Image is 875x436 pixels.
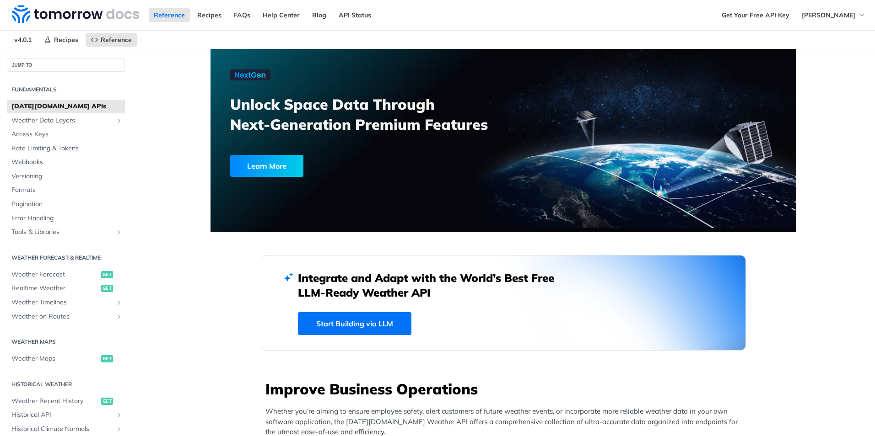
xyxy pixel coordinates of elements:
a: Weather Data LayersShow subpages for Weather Data Layers [7,114,125,128]
h2: Weather Forecast & realtime [7,254,125,262]
h2: Weather Maps [7,338,125,346]
span: Formats [11,186,123,195]
a: Start Building via LLM [298,312,411,335]
a: API Status [334,8,376,22]
span: [DATE][DOMAIN_NAME] APIs [11,102,123,111]
span: Historical API [11,410,113,420]
a: Error Handling [7,212,125,225]
span: Access Keys [11,130,123,139]
button: Show subpages for Weather on Routes [115,313,123,320]
h3: Improve Business Operations [265,379,746,399]
a: Weather on RoutesShow subpages for Weather on Routes [7,310,125,324]
a: Blog [307,8,331,22]
a: Reference [149,8,190,22]
a: Recipes [39,33,83,47]
span: [PERSON_NAME] [802,11,855,19]
span: Weather on Routes [11,312,113,321]
a: Reference [86,33,137,47]
button: Show subpages for Weather Data Layers [115,117,123,124]
span: Recipes [54,36,78,44]
button: [PERSON_NAME] [797,8,870,22]
span: Reference [101,36,132,44]
a: [DATE][DOMAIN_NAME] APIs [7,100,125,113]
a: Tools & LibrariesShow subpages for Tools & Libraries [7,225,125,239]
span: Weather Forecast [11,270,99,279]
img: NextGen [230,69,270,80]
span: Error Handling [11,214,123,223]
img: Tomorrow.io Weather API Docs [12,5,139,23]
span: Realtime Weather [11,284,99,293]
a: Weather Recent Historyget [7,394,125,408]
a: Weather Mapsget [7,352,125,366]
a: Pagination [7,197,125,211]
span: Pagination [11,200,123,209]
a: Rate Limiting & Tokens [7,142,125,155]
span: get [101,271,113,278]
span: Tools & Libraries [11,228,113,237]
a: Historical APIShow subpages for Historical API [7,408,125,422]
span: Weather Timelines [11,298,113,307]
span: Weather Recent History [11,397,99,406]
a: Versioning [7,170,125,183]
span: Weather Maps [11,354,99,363]
a: Help Center [258,8,305,22]
a: FAQs [229,8,255,22]
a: Learn More [230,155,457,177]
a: Historical Climate NormalsShow subpages for Historical Climate Normals [7,422,125,436]
span: get [101,355,113,362]
button: JUMP TO [7,58,125,72]
h2: Fundamentals [7,85,125,94]
span: get [101,285,113,292]
a: Formats [7,183,125,197]
span: v4.0.1 [9,33,37,47]
h3: Unlock Space Data Through Next-Generation Premium Features [230,94,513,134]
a: Weather Forecastget [7,268,125,282]
div: Learn More [230,155,303,177]
span: Webhooks [11,158,123,167]
span: Historical Climate Normals [11,425,113,434]
span: get [101,398,113,405]
button: Show subpages for Historical API [115,411,123,419]
a: Weather TimelinesShow subpages for Weather Timelines [7,296,125,309]
a: Realtime Weatherget [7,282,125,295]
button: Show subpages for Weather Timelines [115,299,123,306]
button: Show subpages for Historical Climate Normals [115,425,123,433]
span: Versioning [11,172,123,181]
a: Get Your Free API Key [717,8,794,22]
span: Weather Data Layers [11,116,113,125]
h2: Historical Weather [7,380,125,388]
h2: Integrate and Adapt with the World’s Best Free LLM-Ready Weather API [298,271,568,300]
span: Rate Limiting & Tokens [11,144,123,153]
a: Webhooks [7,155,125,169]
a: Access Keys [7,128,125,141]
button: Show subpages for Tools & Libraries [115,229,123,236]
a: Recipes [192,8,227,22]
